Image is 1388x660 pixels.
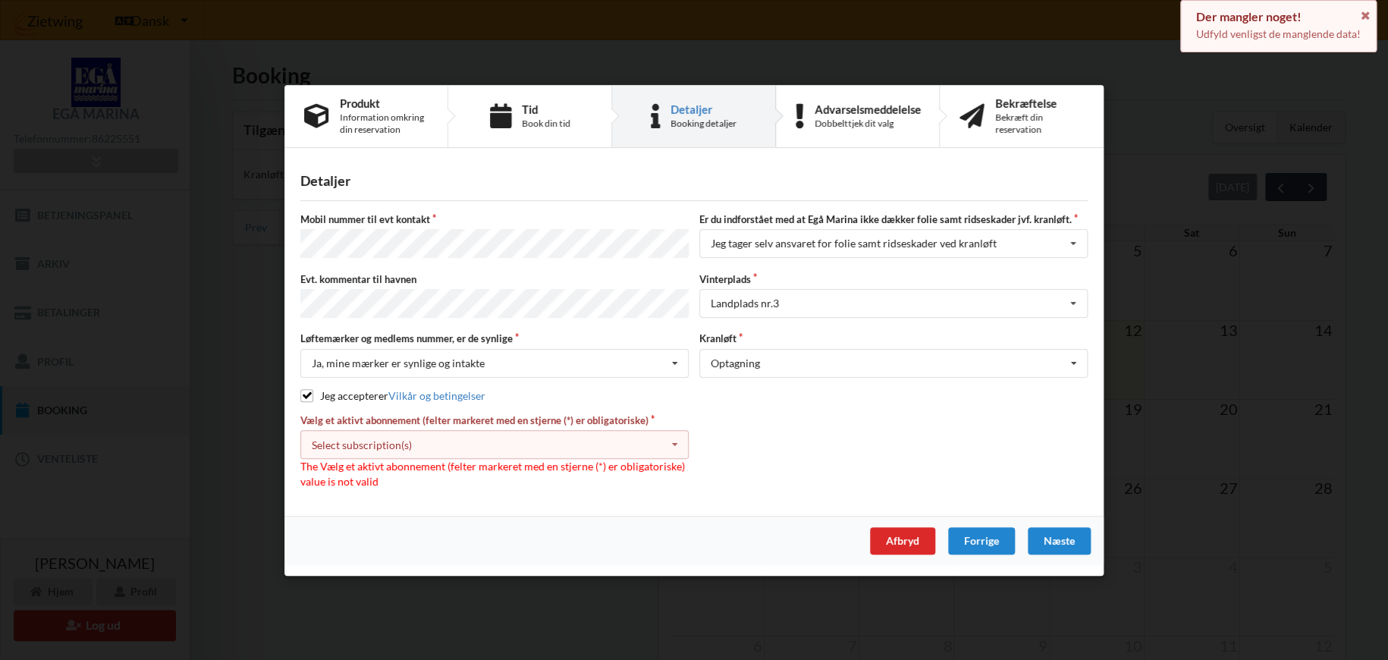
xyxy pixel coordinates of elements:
[1196,9,1361,24] div: Der mangler noget!
[1028,526,1091,554] div: Næste
[522,103,570,115] div: Tid
[300,172,1088,190] div: Detaljer
[670,118,736,130] div: Booking detaljer
[300,388,485,401] label: Jeg accepterer
[300,460,685,488] span: The Vælg et aktivt abonnement (felter markeret med en stjerne (*) er obligatoriske) value is not ...
[699,272,1088,286] label: Vinterplads
[711,238,997,249] div: Jeg tager selv ansvaret for folie samt ridseskader ved kranløft
[312,438,412,451] div: Select subscription(s)
[522,118,570,130] div: Book din tid
[711,298,779,309] div: Landplads nr.3
[870,526,935,554] div: Afbryd
[388,388,485,401] a: Vilkår og betingelser
[815,118,921,130] div: Dobbelttjek dit valg
[300,272,689,286] label: Evt. kommentar til havnen
[948,526,1015,554] div: Forrige
[815,103,921,115] div: Advarselsmeddelelse
[300,413,689,427] label: Vælg et aktivt abonnement (felter markeret med en stjerne (*) er obligatoriske)
[670,103,736,115] div: Detaljer
[1196,27,1361,42] p: Udfyld venligst de manglende data!
[340,97,428,109] div: Produkt
[699,332,1088,345] label: Kranløft
[300,332,689,345] label: Løftemærker og medlems nummer, er de synlige
[711,357,760,368] div: Optagning
[699,212,1088,226] label: Er du indforstået med at Egå Marina ikke dækker folie samt ridseskader jvf. kranløft.
[300,212,689,226] label: Mobil nummer til evt kontakt
[995,97,1084,109] div: Bekræftelse
[995,112,1084,136] div: Bekræft din reservation
[340,112,428,136] div: Information omkring din reservation
[312,357,485,368] div: Ja, mine mærker er synlige og intakte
